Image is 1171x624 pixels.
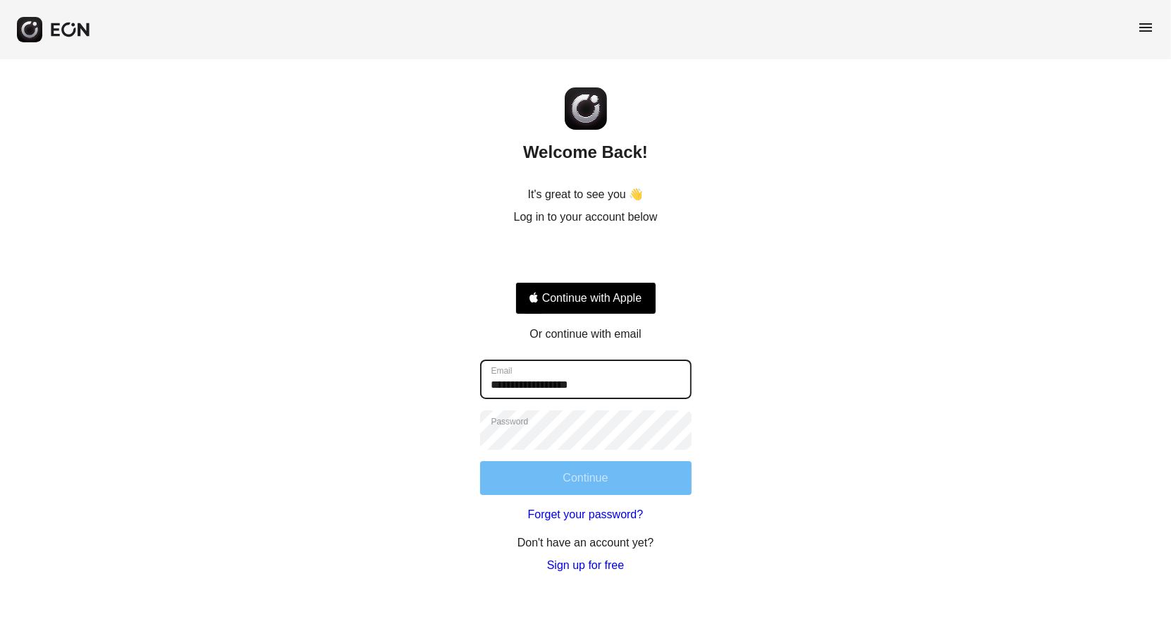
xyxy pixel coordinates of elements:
[508,241,663,272] iframe: Sign in with Google Button
[514,209,658,226] p: Log in to your account below
[491,416,529,427] label: Password
[491,365,513,377] label: Email
[515,282,656,314] button: Signin with apple ID
[547,557,624,574] a: Sign up for free
[523,141,648,164] h2: Welcome Back!
[529,326,641,343] p: Or continue with email
[528,186,644,203] p: It's great to see you 👋
[1137,19,1154,36] span: menu
[480,461,692,495] button: Continue
[528,506,644,523] a: Forget your password?
[517,534,654,551] p: Don't have an account yet?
